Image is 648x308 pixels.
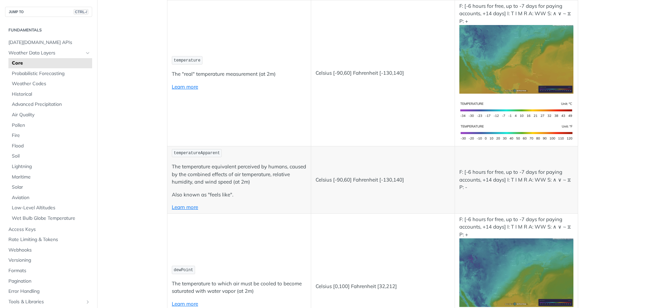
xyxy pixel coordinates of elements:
[12,205,90,211] span: Low-Level Altitudes
[8,162,92,172] a: Lightning
[8,278,90,285] span: Pagination
[85,50,90,56] button: Hide subpages for Weather Data Layers
[5,286,92,297] a: Error Handling
[5,266,92,276] a: Formats
[12,80,90,87] span: Weather Codes
[8,267,90,274] span: Formats
[12,112,90,118] span: Air Quality
[8,131,92,141] a: Fire
[12,70,90,77] span: Probabilistic Forecasting
[459,2,573,94] p: F: [-6 hours for free, up to -7 days for paying accounts, +14 days] I: T I M R A: WW S: ∧ ∨ ~ ⧖ P: +
[8,69,92,79] a: Probabilistic Forecasting
[5,38,92,48] a: [DATE][DOMAIN_NAME] APIs
[8,182,92,192] a: Solar
[8,236,90,243] span: Rate Limiting & Tokens
[8,172,92,182] a: Maritime
[5,255,92,265] a: Versioning
[8,257,90,264] span: Versioning
[8,58,92,68] a: Core
[459,56,573,62] span: Expand image
[316,69,450,77] p: Celsius [-90,60] Fahrenheit [-130,140]
[12,163,90,170] span: Lightning
[8,79,92,89] a: Weather Codes
[12,194,90,201] span: Aviation
[5,276,92,286] a: Pagination
[459,269,573,276] span: Expand image
[8,193,92,203] a: Aviation
[74,9,88,15] span: CTRL-/
[172,191,306,199] p: Also known as "feels like".
[172,280,306,295] p: The temperature to which air must be cooled to become saturated with water vapor (at 2m)
[8,288,90,295] span: Error Handling
[8,110,92,120] a: Air Quality
[5,27,92,33] h2: Fundamentals
[8,50,83,56] span: Weather Data Layers
[12,91,90,98] span: Historical
[85,299,90,305] button: Show subpages for Tools & Libraries
[12,60,90,67] span: Core
[5,224,92,235] a: Access Keys
[5,235,92,245] a: Rate Limiting & Tokens
[174,58,200,63] span: temperature
[459,129,573,135] span: Expand image
[12,174,90,181] span: Maritime
[5,245,92,255] a: Webhooks
[12,143,90,149] span: Flood
[12,132,90,139] span: Fire
[172,70,306,78] p: The "real" temperature measurement (at 2m)
[8,99,92,110] a: Advanced Precipitation
[8,213,92,223] a: Wet Bulb Globe Temperature
[316,283,450,290] p: Celsius [0,100] Fahrenheit [32,212]
[172,84,198,90] a: Learn more
[8,203,92,213] a: Low-Level Altitudes
[12,122,90,129] span: Pollen
[12,184,90,191] span: Solar
[8,120,92,131] a: Pollen
[459,168,573,191] p: F: [-6 hours for free, up to -7 days for paying accounts, +14 days] I: T I M R A: WW S: ∧ ∨ ~ ⧖ P: -
[5,7,92,17] button: JUMP TOCTRL-/
[8,141,92,151] a: Flood
[8,151,92,161] a: Soil
[12,101,90,108] span: Advanced Precipitation
[172,204,198,210] a: Learn more
[172,163,306,186] p: The temperature equivalent perceived by humans, caused by the combined effects of air temperature...
[174,151,220,156] span: temperatureApparent
[8,39,90,46] span: [DATE][DOMAIN_NAME] APIs
[459,106,573,113] span: Expand image
[8,247,90,254] span: Webhooks
[172,301,198,307] a: Learn more
[5,297,92,307] a: Tools & LibrariesShow subpages for Tools & Libraries
[459,216,573,307] p: F: [-6 hours for free, up to -7 days for paying accounts, +14 days] I: T I M R A: WW S: ∧ ∨ ~ ⧖ P: +
[12,153,90,160] span: Soil
[8,299,83,305] span: Tools & Libraries
[316,176,450,184] p: Celsius [-90,60] Fahrenheit [-130,140]
[12,215,90,222] span: Wet Bulb Globe Temperature
[8,226,90,233] span: Access Keys
[174,268,193,273] span: dewPoint
[8,89,92,99] a: Historical
[5,48,92,58] a: Weather Data LayersHide subpages for Weather Data Layers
